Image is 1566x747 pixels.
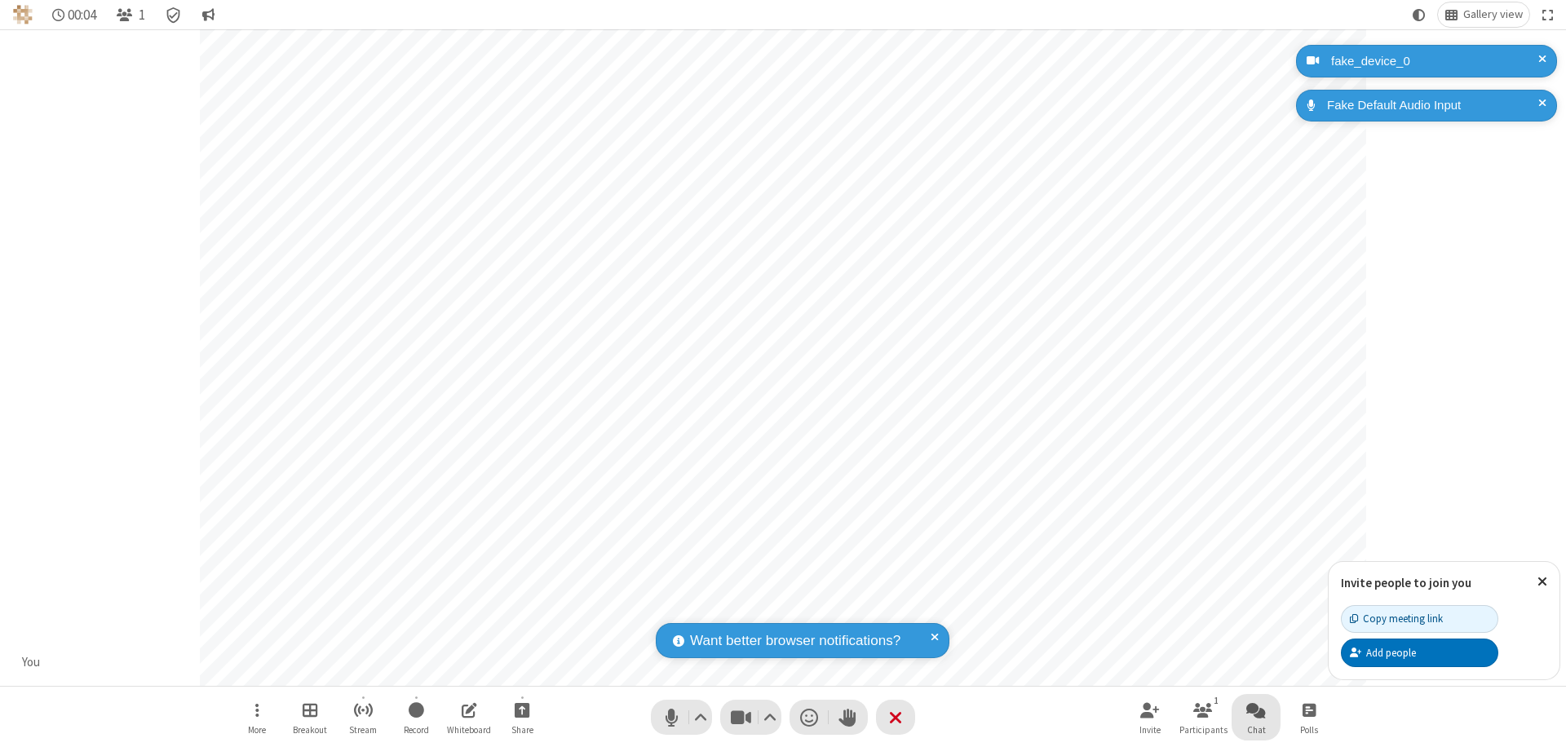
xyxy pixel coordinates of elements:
[1536,2,1560,27] button: Fullscreen
[1438,2,1529,27] button: Change layout
[285,694,334,740] button: Manage Breakout Rooms
[759,700,781,735] button: Video setting
[68,7,96,23] span: 00:04
[46,2,104,27] div: Timer
[511,725,533,735] span: Share
[195,2,221,27] button: Conversation
[1232,694,1281,740] button: Open chat
[1139,725,1161,735] span: Invite
[1406,2,1432,27] button: Using system theme
[232,694,281,740] button: Open menu
[445,694,493,740] button: Open shared whiteboard
[690,630,900,652] span: Want better browser notifications?
[338,694,387,740] button: Start streaming
[109,2,152,27] button: Open participant list
[829,700,868,735] button: Raise hand
[349,725,377,735] span: Stream
[404,725,429,735] span: Record
[876,700,915,735] button: End or leave meeting
[1525,562,1559,602] button: Close popover
[391,694,440,740] button: Start recording
[720,700,781,735] button: Stop video (⌘+Shift+V)
[1126,694,1174,740] button: Invite participants (⌘+Shift+I)
[1350,611,1443,626] div: Copy meeting link
[690,700,712,735] button: Audio settings
[13,5,33,24] img: QA Selenium DO NOT DELETE OR CHANGE
[139,7,145,23] span: 1
[1321,96,1545,115] div: Fake Default Audio Input
[498,694,546,740] button: Start sharing
[1300,725,1318,735] span: Polls
[293,725,327,735] span: Breakout
[248,725,266,735] span: More
[1463,8,1523,21] span: Gallery view
[1210,693,1223,708] div: 1
[1247,725,1266,735] span: Chat
[790,700,829,735] button: Send a reaction
[1179,725,1228,735] span: Participants
[1179,694,1228,740] button: Open participant list
[1285,694,1334,740] button: Open poll
[1341,605,1498,633] button: Copy meeting link
[158,2,189,27] div: Meeting details Encryption enabled
[1341,575,1471,590] label: Invite people to join you
[1325,52,1545,71] div: fake_device_0
[447,725,491,735] span: Whiteboard
[16,653,46,672] div: You
[1341,639,1498,666] button: Add people
[651,700,712,735] button: Mute (⌘+Shift+A)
